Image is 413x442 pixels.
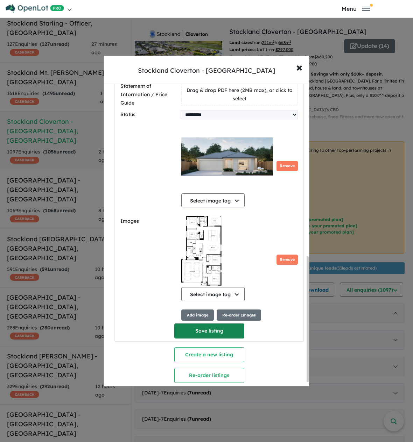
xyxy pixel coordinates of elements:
button: Remove [276,255,298,265]
button: Select image tag [181,193,245,207]
span: Drag & drop PDF here (2MB max), or click to select [187,87,293,102]
label: Status [120,110,178,119]
button: Add image [181,309,214,321]
label: Images [120,217,178,226]
div: Stockland Cloverton - [GEOGRAPHIC_DATA] [138,66,275,75]
button: Create a new listing [174,347,244,362]
span: × [296,59,302,74]
button: Set-up listing feed [162,386,257,401]
img: Openlot PRO Logo White [6,4,64,13]
button: Remove [276,161,298,171]
img: Stockland Cloverton - Kalkallo - Lot 37814 [181,122,273,192]
label: Statement of Information / Price Guide [120,82,178,107]
img: Z [181,216,222,286]
button: Select image tag [181,287,245,301]
button: Toggle navigation [306,5,406,12]
button: Save listing [174,323,244,338]
button: Re-order Images [217,309,261,321]
button: Re-order listings [174,368,244,383]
